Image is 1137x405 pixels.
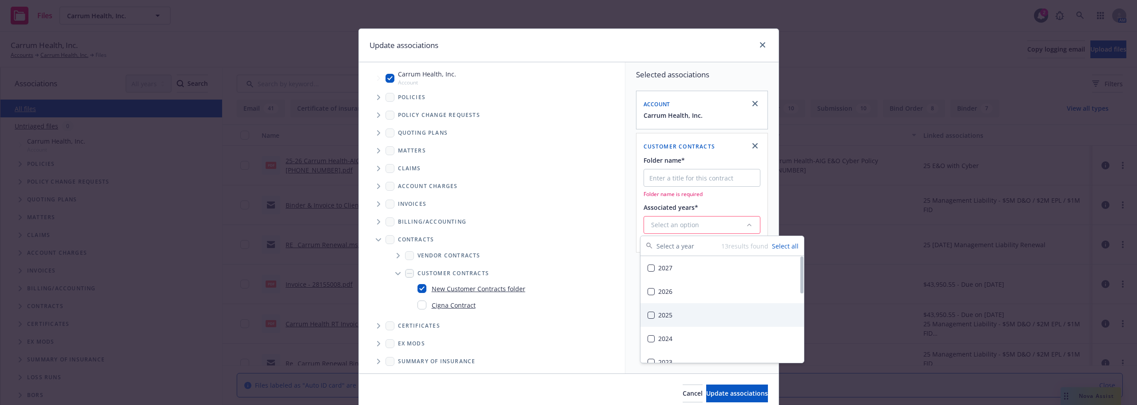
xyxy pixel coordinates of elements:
button: Carrum Health, Inc. [644,111,703,120]
span: Vendor Contracts [417,253,481,258]
span: Carrum Health, Inc. [398,69,456,79]
span: Folder name* [644,156,685,164]
div: 2027 [640,256,804,280]
a: close [750,140,760,151]
span: Customer Contracts [644,143,716,150]
a: close [757,40,768,50]
span: Customer Contracts [417,271,489,276]
span: Invoices [398,201,427,207]
a: close [750,98,760,109]
span: Folder name is required [644,190,760,198]
a: New Customer Contracts folder [432,284,525,293]
span: Matters [398,148,426,153]
button: Select all [772,241,799,251]
p: 13 results found [721,241,768,251]
div: 2023 [640,350,804,374]
a: Cigna Contract [432,301,476,310]
input: Enter a title for this contract [644,169,760,187]
span: Contracts [398,237,434,242]
span: Associated years* [644,203,698,212]
span: Ex Mods [398,341,425,346]
span: Billing/Accounting [398,219,467,225]
span: Summary of insurance [398,359,476,364]
button: Update associations [706,385,768,402]
div: Suggestions [640,256,804,363]
span: Update associations [706,389,768,397]
span: Cancel [683,389,703,397]
span: Account [398,79,456,86]
span: Account [644,100,670,108]
span: Certificates [398,323,440,329]
button: Cancel [683,385,703,402]
div: Select an option [651,221,746,229]
span: Quoting plans [398,130,448,136]
span: Claims [398,166,421,171]
h1: Update associations [370,40,438,51]
div: Tree Example [359,68,625,213]
div: 2025 [640,303,804,327]
span: Selected associations [636,69,768,80]
span: Policy change requests [398,112,480,118]
span: Account charges [398,184,458,189]
span: Policies [398,95,426,100]
div: 2026 [640,280,804,303]
input: Select a year [656,236,721,256]
div: 2024 [640,327,804,350]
